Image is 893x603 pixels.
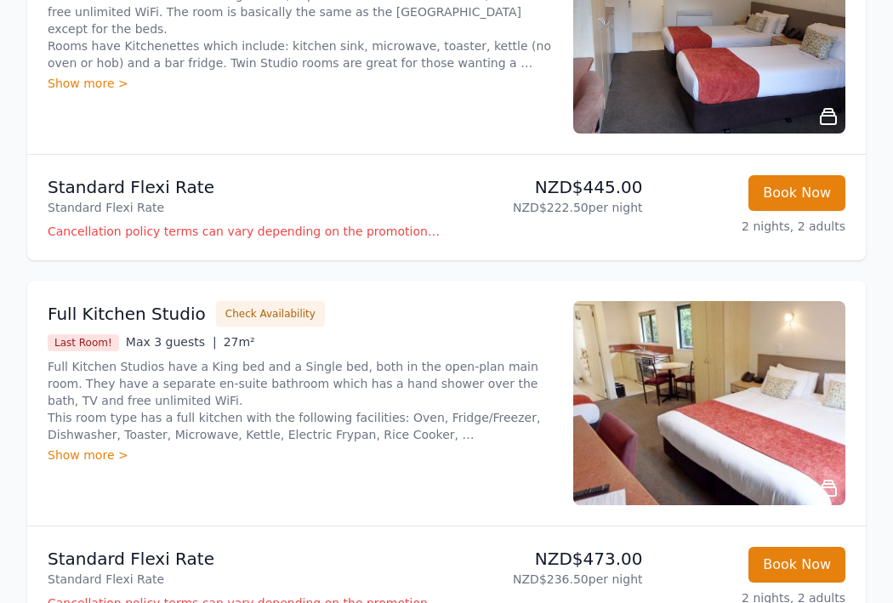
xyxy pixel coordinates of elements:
p: Standard Flexi Rate [48,571,440,588]
button: Book Now [748,547,845,583]
p: Standard Flexi Rate [48,175,440,199]
p: 2 nights, 2 adults [657,218,846,235]
p: Cancellation policy terms can vary depending on the promotion employed and the time of stay of th... [48,223,440,240]
p: NZD$222.50 per night [453,199,643,216]
span: Max 3 guests | [126,335,217,349]
span: 27m² [224,335,255,349]
h3: Full Kitchen Studio [48,302,206,326]
span: Last Room! [48,334,119,351]
div: Show more > [48,75,553,92]
p: Standard Flexi Rate [48,547,440,571]
p: NZD$473.00 [453,547,643,571]
div: Show more > [48,447,553,464]
p: NZD$236.50 per night [453,571,643,588]
p: Standard Flexi Rate [48,199,440,216]
p: Full Kitchen Studios have a King bed and a Single bed, both in the open-plan main room. They have... [48,358,553,443]
button: Check Availability [216,301,325,327]
p: NZD$445.00 [453,175,643,199]
button: Book Now [748,175,845,211]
